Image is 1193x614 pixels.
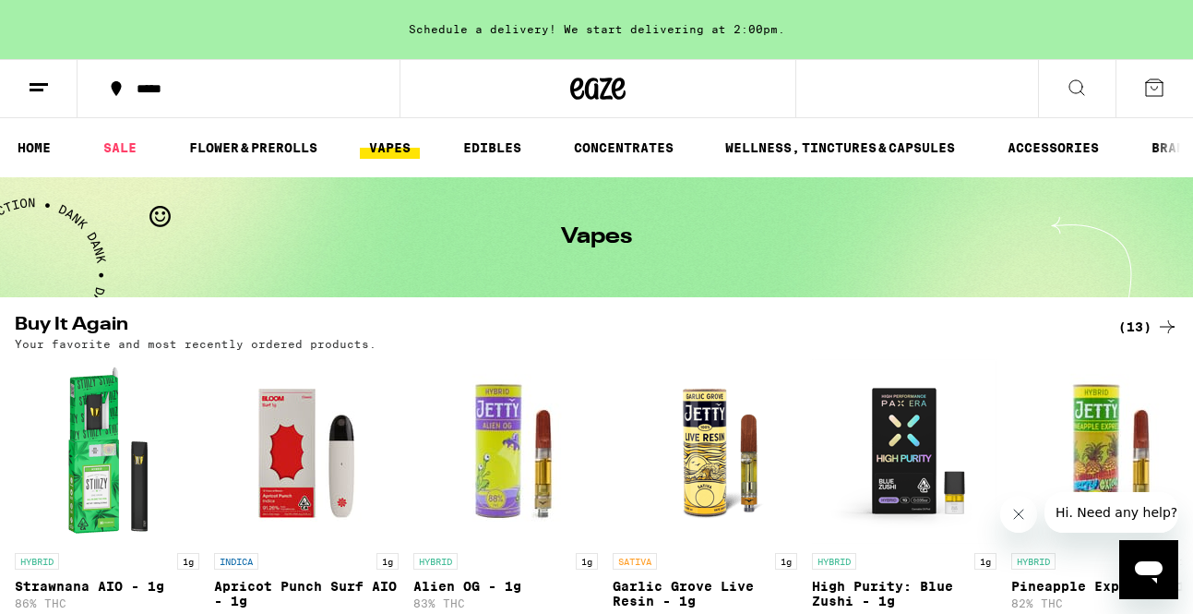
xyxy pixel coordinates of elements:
p: Alien OG - 1g [413,579,598,594]
p: Garlic Grove Live Resin - 1g [613,579,797,608]
img: Bloom Brand - Apricot Punch Surf AIO - 1g [214,359,399,544]
p: 83% THC [413,597,598,609]
a: SALE [94,137,146,159]
p: HYBRID [15,553,59,570]
a: ACCESSORIES [998,137,1108,159]
p: SATIVA [613,553,657,570]
p: HYBRID [812,553,856,570]
p: HYBRID [1011,553,1056,570]
p: 1g [974,553,996,570]
a: CONCENTRATES [565,137,683,159]
p: Strawnana AIO - 1g [15,579,199,594]
img: PAX - High Purity: Blue Zushi - 1g [812,359,996,544]
h2: Buy It Again [15,316,1088,338]
p: High Purity: Blue Zushi - 1g [812,579,996,608]
p: 1g [177,553,199,570]
h1: Vapes [561,226,632,248]
p: 1g [376,553,399,570]
img: STIIIZY - Strawnana AIO - 1g [15,359,199,544]
a: WELLNESS, TINCTURES & CAPSULES [716,137,964,159]
p: Apricot Punch Surf AIO - 1g [214,579,399,608]
img: Jetty Extracts - Garlic Grove Live Resin - 1g [613,359,797,544]
iframe: Message from company [1044,492,1178,533]
a: EDIBLES [454,137,531,159]
a: (13) [1118,316,1178,338]
a: FLOWER & PREROLLS [180,137,327,159]
p: Your favorite and most recently ordered products. [15,338,376,350]
p: 86% THC [15,597,199,609]
iframe: Button to launch messaging window [1119,540,1178,599]
p: 1g [576,553,598,570]
iframe: Close message [1000,496,1037,533]
a: VAPES [360,137,420,159]
p: 1g [775,553,797,570]
p: HYBRID [413,553,458,570]
p: INDICA [214,553,258,570]
img: Jetty Extracts - Alien OG - 1g [413,359,598,544]
a: HOME [8,137,60,159]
